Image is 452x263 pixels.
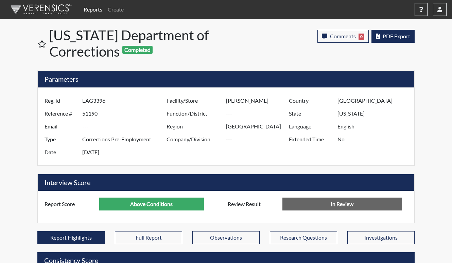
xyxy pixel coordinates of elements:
input: --- [337,120,413,133]
h5: Interview Score [38,174,414,191]
label: Function/District [161,107,226,120]
label: Country [284,94,337,107]
input: --- [337,133,413,146]
input: --- [337,94,413,107]
label: Reg. Id [39,94,82,107]
input: --- [82,107,168,120]
label: Region [161,120,226,133]
label: Language [284,120,337,133]
span: Comments [330,33,356,39]
label: Reference # [39,107,82,120]
input: --- [226,120,291,133]
h1: [US_STATE] Department of Corrections [49,27,227,60]
button: Observations [192,231,260,244]
input: --- [82,133,168,146]
input: --- [226,107,291,120]
label: Email [39,120,82,133]
input: --- [226,133,291,146]
span: Completed [122,46,153,54]
label: Report Score [39,198,99,210]
label: Facility/Store [161,94,226,107]
h5: Parameters [38,71,414,87]
a: Create [105,3,126,16]
button: Investigations [347,231,415,244]
label: Date [39,146,82,159]
button: Full Report [115,231,182,244]
label: Review Result [223,198,282,210]
span: 0 [359,34,364,40]
input: No Decision [282,198,402,210]
label: Extended Time [284,133,337,146]
label: Company/Division [161,133,226,146]
input: --- [337,107,413,120]
button: Research Questions [270,231,337,244]
button: Comments0 [317,30,369,43]
label: Type [39,133,82,146]
label: State [284,107,337,120]
button: PDF Export [371,30,415,43]
span: PDF Export [383,33,410,39]
a: Reports [81,3,105,16]
input: --- [82,120,168,133]
input: --- [82,94,168,107]
input: --- [226,94,291,107]
input: --- [82,146,168,159]
button: Report Highlights [37,231,105,244]
input: --- [99,198,204,210]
